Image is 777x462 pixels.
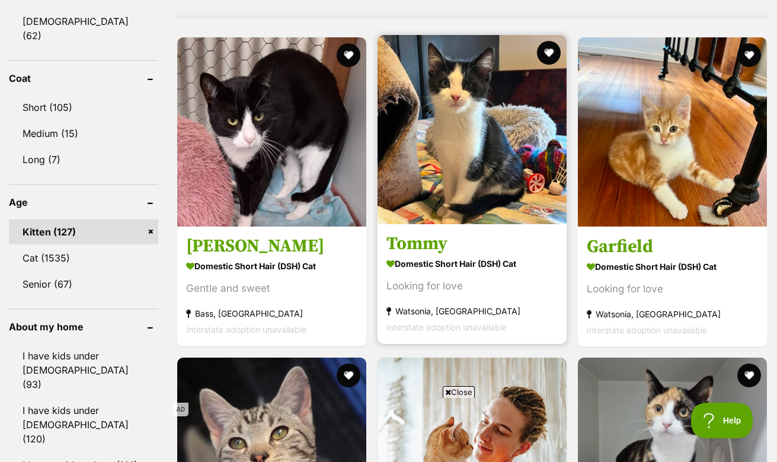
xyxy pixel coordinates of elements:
[443,386,475,398] span: Close
[186,305,357,321] strong: Bass, [GEOGRAPHIC_DATA]
[587,257,758,275] strong: Domestic Short Hair (DSH) Cat
[337,364,360,387] button: favourite
[9,321,158,332] header: About my home
[587,305,758,321] strong: Watsonia, [GEOGRAPHIC_DATA]
[9,73,158,84] header: Coat
[386,278,558,294] div: Looking for love
[186,281,357,297] div: Gentle and sweet
[578,37,767,227] img: Garfield - Domestic Short Hair (DSH) Cat
[8,8,270,21] p: Make Your Wet Areas Sparkle Again
[737,43,761,67] button: favourite
[587,324,707,334] span: Interstate adoption unavailable
[186,235,357,257] h3: [PERSON_NAME]
[9,343,158,397] a: I have kids under [DEMOGRAPHIC_DATA] (93)
[9,9,158,48] a: [DEMOGRAPHIC_DATA] (62)
[177,226,366,346] a: [PERSON_NAME] Domestic Short Hair (DSH) Cat Gentle and sweet Bass, [GEOGRAPHIC_DATA] Interstate a...
[186,324,306,334] span: Interstate adoption unavailable
[691,403,753,438] iframe: Help Scout Beacon - Open
[737,364,761,387] button: favourite
[386,232,558,255] h3: Tommy
[587,235,758,257] h3: Garfield
[378,35,567,224] img: Tommy - Domestic Short Hair (DSH) Cat
[537,41,561,65] button: favourite
[9,398,158,451] a: I have kids under [DEMOGRAPHIC_DATA] (120)
[9,121,158,146] a: Medium (15)
[9,147,158,172] a: Long (7)
[9,272,158,297] a: Senior (67)
[378,224,567,344] a: Tommy Domestic Short Hair (DSH) Cat Looking for love Watsonia, [GEOGRAPHIC_DATA] Interstate adopt...
[9,197,158,208] header: Age
[9,95,158,120] a: Short (105)
[9,219,158,244] a: Kitten (127)
[587,281,758,297] div: Looking for love
[8,25,270,33] span: Your leaking shower and grout replacement specialists.
[337,43,360,67] button: favourite
[173,403,188,416] span: AD
[173,403,605,456] iframe: Advertisement
[186,257,357,275] strong: Domestic Short Hair (DSH) Cat
[177,37,366,227] img: Rosie - Domestic Short Hair (DSH) Cat
[9,246,158,270] a: Cat (1535)
[386,255,558,272] strong: Domestic Short Hair (DSH) Cat
[386,322,507,332] span: Interstate adoption unavailable
[578,226,767,346] a: Garfield Domestic Short Hair (DSH) Cat Looking for love Watsonia, [GEOGRAPHIC_DATA] Interstate ad...
[386,303,558,319] strong: Watsonia, [GEOGRAPHIC_DATA]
